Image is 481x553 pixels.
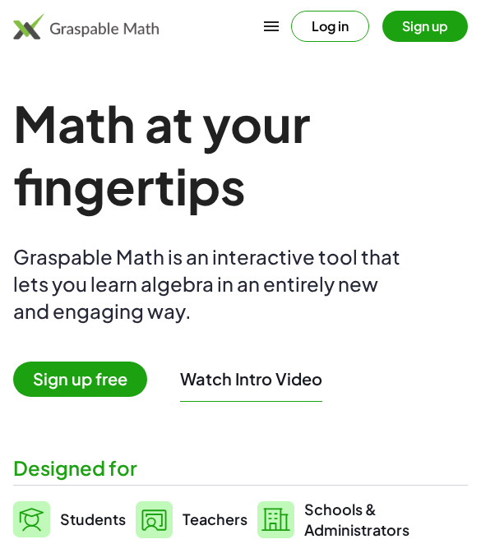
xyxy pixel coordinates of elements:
button: Sign up [382,11,468,42]
div: Designed for [13,454,468,482]
h1: Math at your fingertips [13,92,468,217]
span: Schools & Administrators [304,499,409,540]
img: svg%3e [136,501,173,538]
div: Graspable Math is an interactive tool that lets you learn algebra in an entirely new and engaging... [13,243,408,325]
span: Teachers [183,509,247,528]
button: Log in [291,11,369,42]
button: Watch Intro Video [180,368,322,389]
a: Teachers [136,499,247,540]
a: Students [13,499,126,540]
img: svg%3e [13,501,50,537]
span: Students [60,509,126,528]
img: svg%3e [257,501,294,538]
span: Sign up free [13,362,147,397]
iframe: Diálogo de Acceder con Google [143,16,465,265]
a: Schools &Administrators [257,499,409,540]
